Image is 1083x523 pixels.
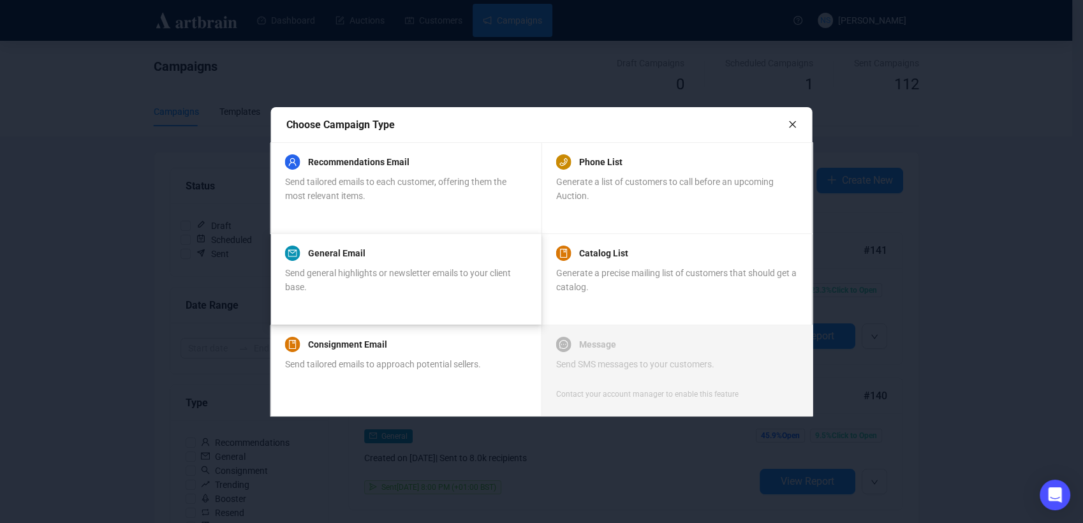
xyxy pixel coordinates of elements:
div: Contact your account manager to enable this feature [556,388,739,401]
span: message [559,340,568,349]
span: user [288,158,297,166]
span: Send general highlights or newsletter emails to your client base. [285,268,511,292]
a: Recommendations Email [308,154,409,170]
span: book [288,340,297,349]
span: close [788,120,797,129]
a: Message [579,337,616,352]
span: phone [559,158,568,166]
div: Choose Campaign Type [286,117,788,133]
span: Generate a list of customers to call before an upcoming Auction. [556,177,774,201]
span: book [559,249,568,258]
span: Send SMS messages to your customers. [556,359,714,369]
a: Phone List [579,154,623,170]
span: Send tailored emails to each customer, offering them the most relevant items. [285,177,506,201]
span: Send tailored emails to approach potential sellers. [285,359,481,369]
span: mail [288,249,297,258]
a: General Email [308,246,365,261]
a: Catalog List [579,246,628,261]
a: Consignment Email [308,337,387,352]
div: Open Intercom Messenger [1040,480,1070,510]
span: Generate a precise mailing list of customers that should get a catalog. [556,268,797,292]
